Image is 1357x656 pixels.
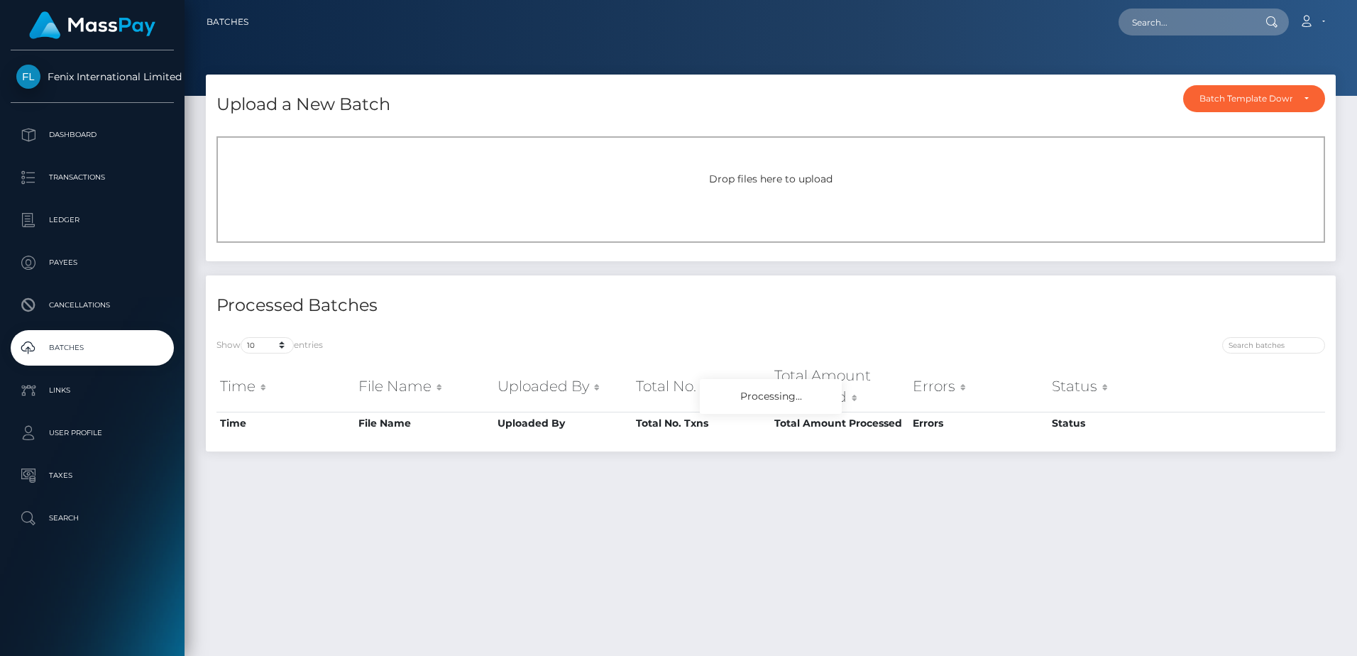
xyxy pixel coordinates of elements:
input: Search batches [1222,337,1325,354]
h4: Processed Batches [216,293,760,318]
h4: Upload a New Batch [216,92,390,117]
a: Payees [11,245,174,280]
span: Drop files here to upload [709,173,833,185]
th: Errors [909,361,1048,412]
th: Time [216,361,355,412]
p: Dashboard [16,124,168,146]
a: Cancellations [11,288,174,323]
a: Links [11,373,174,408]
a: Dashboard [11,117,174,153]
a: User Profile [11,415,174,451]
p: Batches [16,337,168,359]
th: Total No. Txns [632,361,771,412]
th: Uploaded By [494,412,632,434]
div: Batch Template Download [1199,93,1292,104]
img: Fenix International Limited [16,65,40,89]
label: Show entries [216,337,323,354]
a: Ledger [11,202,174,238]
th: Uploaded By [494,361,632,412]
p: Search [16,508,168,529]
th: Total Amount Processed [771,412,909,434]
p: Taxes [16,465,168,486]
th: Status [1048,361,1187,412]
div: Processing... [700,379,842,414]
a: Batches [11,330,174,366]
th: Errors [909,412,1048,434]
input: Search... [1119,9,1252,35]
p: Links [16,380,168,401]
th: File Name [355,412,493,434]
th: File Name [355,361,493,412]
a: Batches [207,7,248,37]
p: Cancellations [16,295,168,316]
p: Payees [16,252,168,273]
th: Status [1048,412,1187,434]
button: Batch Template Download [1183,85,1325,112]
p: User Profile [16,422,168,444]
a: Search [11,501,174,536]
img: MassPay Logo [29,11,155,39]
span: Fenix International Limited [11,70,174,83]
p: Ledger [16,209,168,231]
p: Transactions [16,167,168,188]
select: Showentries [241,337,294,354]
th: Time [216,412,355,434]
a: Taxes [11,458,174,493]
th: Total No. Txns [632,412,771,434]
a: Transactions [11,160,174,195]
th: Total Amount Processed [771,361,909,412]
